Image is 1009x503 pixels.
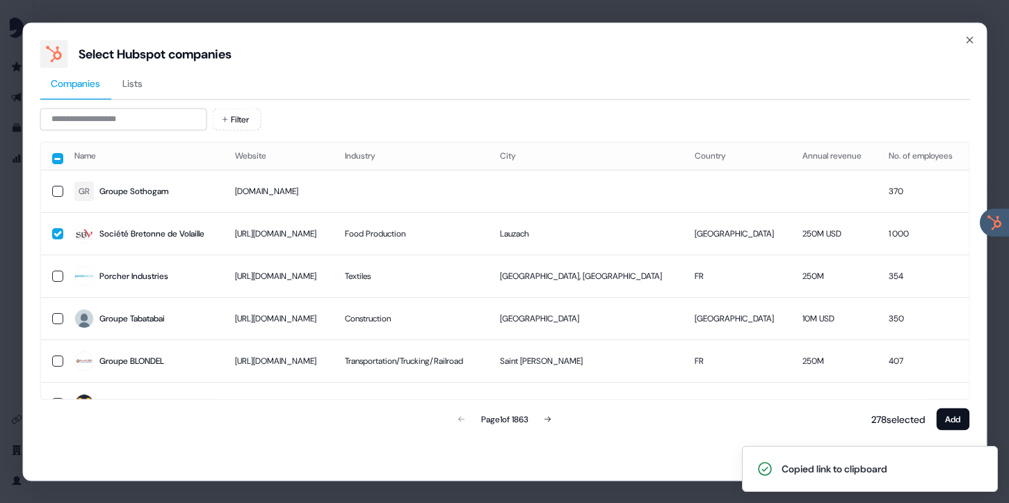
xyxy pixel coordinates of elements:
th: No. of employees [878,142,969,170]
td: 370 [878,170,969,212]
div: Page 1 of 1863 [481,412,528,426]
div: Groupe Tabatabai [99,312,164,326]
th: City [488,142,684,170]
td: 250M [791,340,878,382]
td: Construction [334,297,488,340]
td: [URL][DOMAIN_NAME] [224,255,334,297]
button: Add [936,408,969,430]
span: Lists [122,76,143,90]
td: 2 500 [878,382,969,424]
p: 278 selected [866,412,925,426]
td: 1 000 [878,212,969,255]
td: Transportation/Trucking/Railroad [334,340,488,382]
td: FR [684,382,791,424]
td: FR [684,255,791,297]
div: Groupe Sothogam [99,184,168,198]
td: [DOMAIN_NAME] [224,170,334,212]
td: Saint [PERSON_NAME] [488,340,684,382]
td: 354 [878,255,969,297]
td: [URL][DOMAIN_NAME] [224,297,334,340]
button: Filter [212,108,261,130]
div: Lynxeo [99,397,126,410]
div: Groupe BLONDEL [99,354,163,368]
td: Lauzach [488,212,684,255]
td: [URL][DOMAIN_NAME] [224,212,334,255]
td: 250M [791,255,878,297]
td: [GEOGRAPHIC_DATA] [684,212,791,255]
td: Textiles [334,255,488,297]
th: Name [63,142,224,170]
th: Country [684,142,791,170]
span: Companies [51,76,100,90]
td: 407 [878,340,969,382]
td: 250M USD [791,212,878,255]
div: GR [78,184,89,198]
td: [GEOGRAPHIC_DATA], [GEOGRAPHIC_DATA] [488,382,684,424]
td: 350 [878,297,969,340]
td: [DOMAIN_NAME] [224,382,334,424]
th: Website [224,142,334,170]
td: Food Production [334,212,488,255]
td: [GEOGRAPHIC_DATA], [GEOGRAPHIC_DATA] [488,255,684,297]
td: [URL][DOMAIN_NAME] [224,340,334,382]
div: Select Hubspot companies [79,45,232,62]
td: [GEOGRAPHIC_DATA] [488,297,684,340]
th: Industry [334,142,488,170]
td: 10M USD [791,297,878,340]
div: Porcher Industries [99,269,168,283]
td: Electrical/Electronic Manufacturing [334,382,488,424]
td: FR [684,340,791,382]
div: Société Bretonne de Volaille [99,227,204,241]
th: Annual revenue [791,142,878,170]
td: [GEOGRAPHIC_DATA] [684,297,791,340]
